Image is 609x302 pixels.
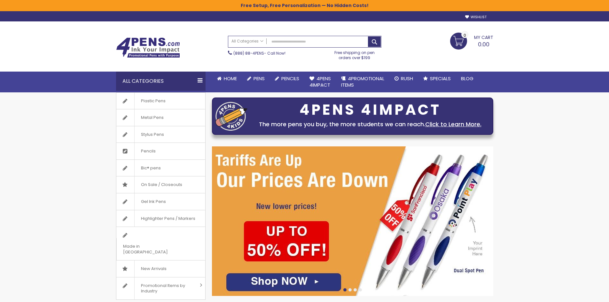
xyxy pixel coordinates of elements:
span: 4PROMOTIONAL ITEMS [341,75,384,88]
span: Highlighter Pens / Markers [134,210,202,227]
a: (888) 88-4PENS [233,50,264,56]
div: Free shipping on pen orders over $199 [328,48,381,60]
span: Made in [GEOGRAPHIC_DATA] [116,238,189,260]
a: Blog [456,72,479,86]
span: Metal Pens [134,109,170,126]
span: Pencils [281,75,299,82]
a: Pencils [270,72,304,86]
span: On Sale / Closeouts [134,176,189,193]
a: Metal Pens [116,109,205,126]
a: Stylus Pens [116,126,205,143]
a: On Sale / Closeouts [116,176,205,193]
a: Promotional Items by Industry [116,277,205,299]
span: 0.00 [478,40,489,48]
span: 0 [464,32,466,38]
span: - Call Now! [233,50,285,56]
span: Home [224,75,237,82]
span: Pens [254,75,265,82]
div: All Categories [116,72,206,91]
div: 4PENS 4IMPACT [251,103,490,117]
span: Rush [401,75,413,82]
span: Specials [430,75,451,82]
span: Blog [461,75,473,82]
span: All Categories [231,39,263,44]
a: Made in [GEOGRAPHIC_DATA] [116,227,205,260]
img: four_pen_logo.png [215,102,247,131]
span: Plastic Pens [134,93,172,109]
a: 4Pens4impact [304,72,336,92]
a: Gel Ink Pens [116,193,205,210]
img: 4Pens Custom Pens and Promotional Products [116,37,180,58]
a: Click to Learn More. [425,120,481,128]
span: New Arrivals [134,260,173,277]
div: The more pens you buy, the more students we can reach. [251,120,490,129]
a: Pens [242,72,270,86]
span: Bic® pens [134,160,167,176]
a: Specials [418,72,456,86]
a: Rush [389,72,418,86]
span: Gel Ink Pens [134,193,172,210]
span: Pencils [134,143,162,159]
a: All Categories [228,36,267,47]
span: 4Pens 4impact [309,75,331,88]
a: Wishlist [465,15,487,19]
a: New Arrivals [116,260,205,277]
a: 0.00 0 [450,33,493,49]
a: 4PROMOTIONALITEMS [336,72,389,92]
a: Home [212,72,242,86]
span: Stylus Pens [134,126,170,143]
span: Promotional Items by Industry [134,277,198,299]
a: Bic® pens [116,160,205,176]
a: Pencils [116,143,205,159]
a: Highlighter Pens / Markers [116,210,205,227]
img: /cheap-promotional-products.html [212,146,493,296]
a: Plastic Pens [116,93,205,109]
